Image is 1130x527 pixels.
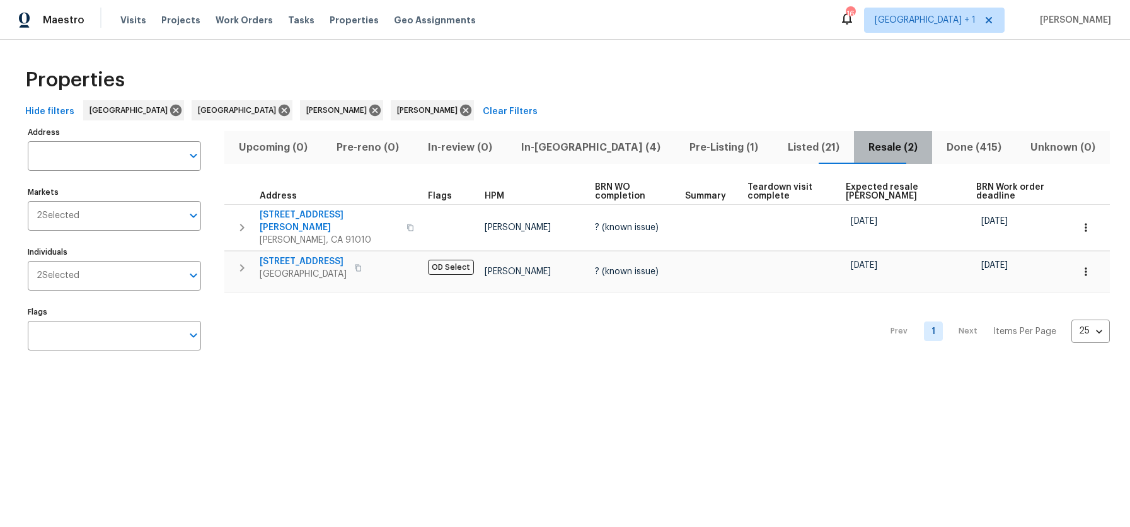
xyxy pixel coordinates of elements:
[595,183,664,200] span: BRN WO completion
[330,14,379,26] span: Properties
[260,192,297,200] span: Address
[485,223,551,232] span: [PERSON_NAME]
[89,104,173,117] span: [GEOGRAPHIC_DATA]
[83,100,184,120] div: [GEOGRAPHIC_DATA]
[192,100,292,120] div: [GEOGRAPHIC_DATA]
[1071,315,1110,347] div: 25
[478,100,543,124] button: Clear Filters
[846,8,855,20] div: 16
[198,104,281,117] span: [GEOGRAPHIC_DATA]
[428,192,452,200] span: Flags
[185,147,202,165] button: Open
[485,267,551,276] span: [PERSON_NAME]
[260,234,399,246] span: [PERSON_NAME], CA 91010
[25,104,74,120] span: Hide filters
[232,139,314,156] span: Upcoming (0)
[683,139,765,156] span: Pre-Listing (1)
[28,308,201,316] label: Flags
[28,188,201,196] label: Markets
[485,192,504,200] span: HPM
[875,14,976,26] span: [GEOGRAPHIC_DATA] + 1
[595,223,659,232] span: ? (known issue)
[483,104,538,120] span: Clear Filters
[851,261,877,270] span: [DATE]
[879,300,1110,363] nav: Pagination Navigation
[595,267,659,276] span: ? (known issue)
[185,327,202,344] button: Open
[1035,14,1111,26] span: [PERSON_NAME]
[25,74,125,86] span: Properties
[161,14,200,26] span: Projects
[20,100,79,124] button: Hide filters
[747,183,824,200] span: Teardown visit complete
[846,183,955,200] span: Expected resale [PERSON_NAME]
[306,104,372,117] span: [PERSON_NAME]
[43,14,84,26] span: Maestro
[993,325,1056,338] p: Items Per Page
[421,139,499,156] span: In-review (0)
[924,321,943,341] a: Goto page 1
[288,16,314,25] span: Tasks
[394,14,476,26] span: Geo Assignments
[981,217,1008,226] span: [DATE]
[300,100,383,120] div: [PERSON_NAME]
[28,248,201,256] label: Individuals
[428,260,474,275] span: OD Select
[397,104,463,117] span: [PERSON_NAME]
[862,139,925,156] span: Resale (2)
[37,270,79,281] span: 2 Selected
[685,192,726,200] span: Summary
[260,268,347,281] span: [GEOGRAPHIC_DATA]
[120,14,146,26] span: Visits
[37,211,79,221] span: 2 Selected
[330,139,406,156] span: Pre-reno (0)
[514,139,667,156] span: In-[GEOGRAPHIC_DATA] (4)
[1023,139,1102,156] span: Unknown (0)
[391,100,474,120] div: [PERSON_NAME]
[260,255,347,268] span: [STREET_ADDRESS]
[781,139,846,156] span: Listed (21)
[216,14,273,26] span: Work Orders
[260,209,399,234] span: [STREET_ADDRESS][PERSON_NAME]
[185,267,202,284] button: Open
[976,183,1051,200] span: BRN Work order deadline
[981,261,1008,270] span: [DATE]
[940,139,1008,156] span: Done (415)
[28,129,201,136] label: Address
[851,217,877,226] span: [DATE]
[185,207,202,224] button: Open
